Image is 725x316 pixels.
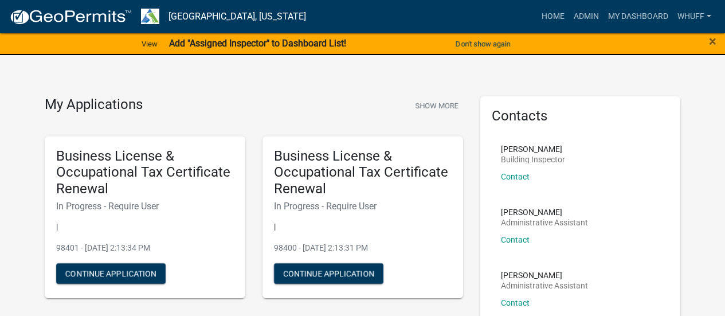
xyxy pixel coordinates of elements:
p: Administrative Assistant [501,282,588,290]
p: | [274,221,452,233]
span: × [709,33,716,49]
a: My Dashboard [603,6,673,28]
button: Continue Application [274,263,383,284]
strong: Add "Assigned Inspector" to Dashboard List! [169,38,346,49]
h6: In Progress - Require User [56,201,234,212]
p: Building Inspector [501,155,565,163]
img: Troup County, Georgia [141,9,159,24]
h5: Business License & Occupational Tax Certificate Renewal [274,148,452,197]
button: Don't show again [451,34,515,53]
h6: In Progress - Require User [274,201,452,212]
h5: Contacts [492,108,669,124]
p: Administrative Assistant [501,219,588,227]
p: 98401 - [DATE] 2:13:34 PM [56,242,234,254]
p: | [56,221,234,233]
h4: My Applications [45,96,143,114]
a: whuff [673,6,716,28]
a: View [137,34,162,53]
p: [PERSON_NAME] [501,208,588,216]
a: [GEOGRAPHIC_DATA], [US_STATE] [168,7,306,26]
a: Contact [501,298,530,307]
h5: Business License & Occupational Tax Certificate Renewal [56,148,234,197]
button: Close [709,34,716,48]
p: 98400 - [DATE] 2:13:31 PM [274,242,452,254]
a: Home [537,6,569,28]
p: [PERSON_NAME] [501,145,565,153]
a: Contact [501,235,530,244]
a: Admin [569,6,603,28]
button: Continue Application [56,263,166,284]
button: Show More [410,96,463,115]
a: Contact [501,172,530,181]
p: [PERSON_NAME] [501,271,588,279]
